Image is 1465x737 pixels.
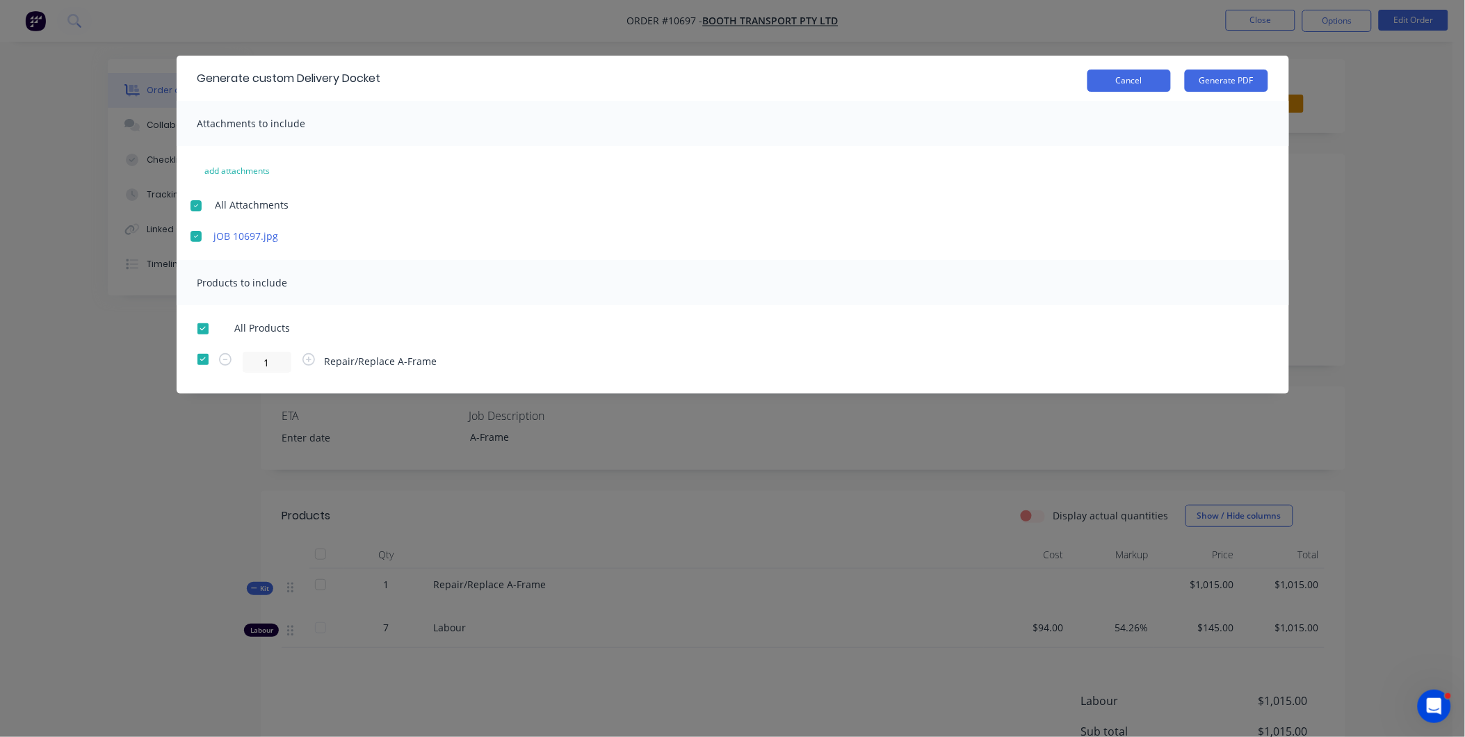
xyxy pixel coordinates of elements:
div: Generate custom Delivery Docket [197,70,381,87]
button: Generate PDF [1185,70,1268,92]
span: Products to include [197,276,288,289]
span: All Products [234,321,299,335]
button: add attachments [191,160,285,182]
iframe: Intercom live chat [1418,690,1451,723]
span: Attachments to include [197,117,306,130]
span: Repair/Replace A-Frame [325,354,437,368]
a: jOB 10697.jpg [214,229,458,243]
span: All Attachments [216,197,289,212]
button: Cancel [1087,70,1171,92]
